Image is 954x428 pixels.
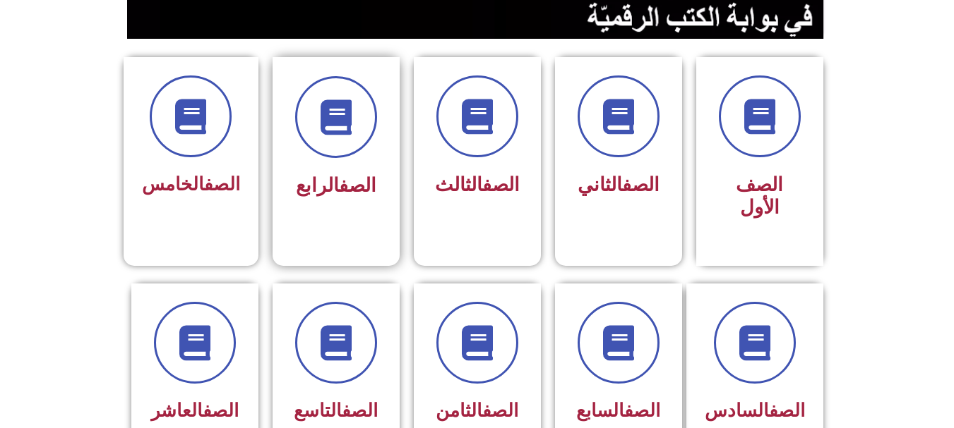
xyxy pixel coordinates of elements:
a: الصف [203,400,239,421]
a: الصف [482,173,520,196]
a: الصف [342,400,378,421]
span: الثالث [435,173,520,196]
span: السابع [576,400,660,421]
span: الثاني [578,173,660,196]
a: الصف [622,173,660,196]
span: الرابع [296,174,376,197]
a: الصف [482,400,518,421]
span: الثامن [436,400,518,421]
a: الصف [624,400,660,421]
span: العاشر [151,400,239,421]
span: السادس [705,400,805,421]
a: الصف [339,174,376,197]
span: الصف الأول [736,173,783,219]
span: الخامس [142,173,240,195]
a: الصف [204,173,240,195]
span: التاسع [294,400,378,421]
a: الصف [769,400,805,421]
